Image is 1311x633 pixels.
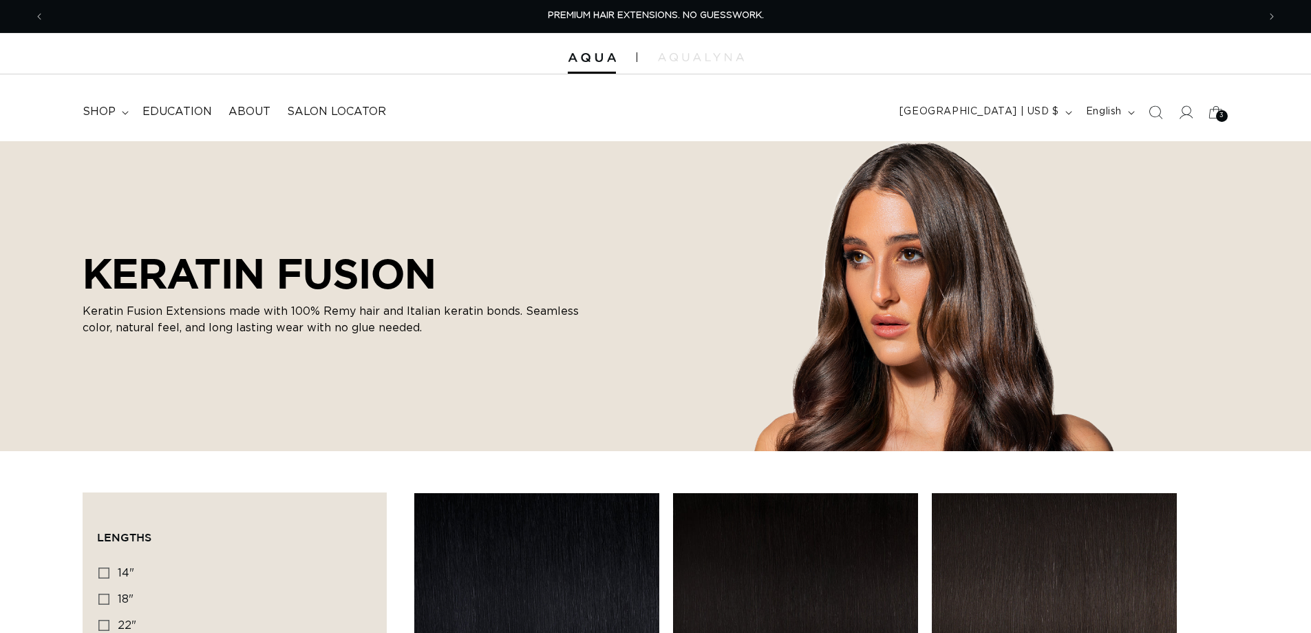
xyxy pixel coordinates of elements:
span: PREMIUM HAIR EXTENSIONS. NO GUESSWORK. [548,11,764,20]
button: English [1078,99,1140,125]
span: shop [83,105,116,119]
summary: shop [74,96,134,127]
span: 18" [118,594,134,605]
a: Salon Locator [279,96,394,127]
h2: KERATIN FUSION [83,249,606,298]
span: [GEOGRAPHIC_DATA] | USD $ [899,105,1059,119]
img: Aqua Hair Extensions [568,53,616,63]
span: 3 [1219,110,1224,122]
button: Next announcement [1257,3,1287,30]
a: About [220,96,279,127]
a: Education [134,96,220,127]
span: 22" [118,620,136,631]
span: Salon Locator [287,105,386,119]
span: Lengths [97,531,151,543]
summary: Lengths (0 selected) [97,507,372,557]
p: Keratin Fusion Extensions made with 100% Remy hair and Italian keratin bonds. Seamless color, nat... [83,303,606,336]
span: Education [142,105,212,119]
span: English [1086,105,1122,119]
button: Previous announcement [24,3,54,30]
span: 14" [118,568,134,579]
button: [GEOGRAPHIC_DATA] | USD $ [891,99,1078,125]
span: About [228,105,270,119]
summary: Search [1140,97,1171,127]
img: aqualyna.com [658,53,744,61]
